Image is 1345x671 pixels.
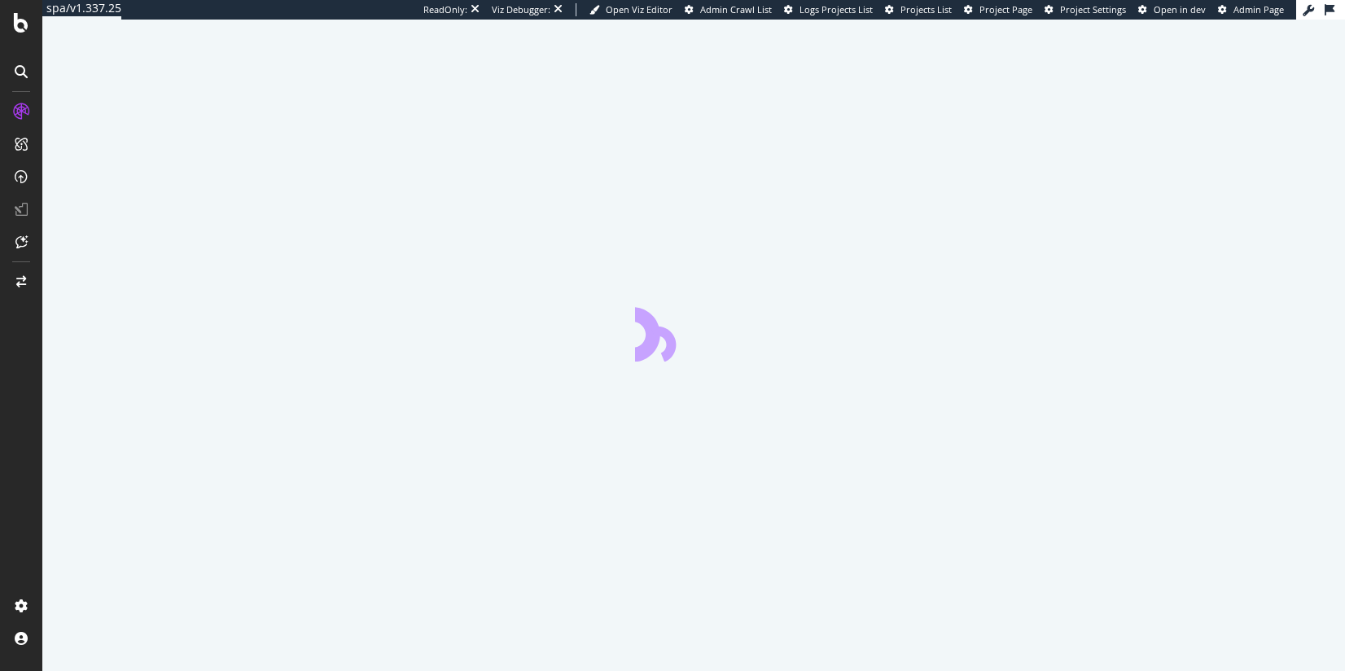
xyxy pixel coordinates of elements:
a: Open in dev [1138,3,1206,16]
span: Logs Projects List [800,3,873,15]
span: Project Page [979,3,1032,15]
span: Admin Page [1233,3,1284,15]
span: Admin Crawl List [700,3,772,15]
a: Logs Projects List [784,3,873,16]
span: Project Settings [1060,3,1126,15]
a: Project Page [964,3,1032,16]
a: Projects List [885,3,952,16]
a: Project Settings [1045,3,1126,16]
a: Admin Page [1218,3,1284,16]
div: animation [635,303,752,362]
a: Admin Crawl List [685,3,772,16]
a: Open Viz Editor [589,3,672,16]
div: ReadOnly: [423,3,467,16]
div: Viz Debugger: [492,3,550,16]
span: Open in dev [1154,3,1206,15]
span: Projects List [900,3,952,15]
span: Open Viz Editor [606,3,672,15]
